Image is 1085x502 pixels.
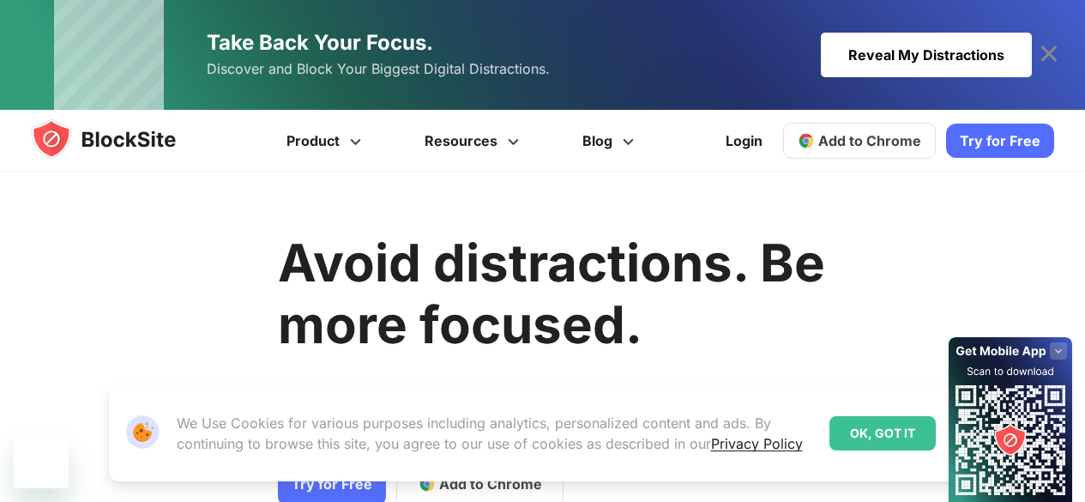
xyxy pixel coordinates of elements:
p: We Use Cookies for various purposes including analytics, personalized content and ads. By continu... [177,413,816,454]
span: Take Back Your Focus. [207,30,433,55]
a: Add to Chrome [783,123,936,159]
a: Privacy Policy [711,435,803,452]
img: chrome-icon.svg [798,132,815,149]
a: Resources [395,110,553,172]
span: Add to Chrome [818,132,921,149]
img: blocksite-icon.5d769676.svg [31,118,209,160]
iframe: زر إطلاق نافذة المراسلة [14,433,69,488]
span: Discover and Block Your Biggest Digital Distractions. [207,57,550,82]
div: Reveal My Distractions [821,33,1032,77]
a: Product [257,110,395,172]
a: Login [715,120,773,161]
h1: Avoid distractions. Be more focused. [278,232,825,355]
a: Blog [553,110,668,172]
a: Try for Free [946,124,1054,158]
div: OK, GOT IT [829,416,936,451]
